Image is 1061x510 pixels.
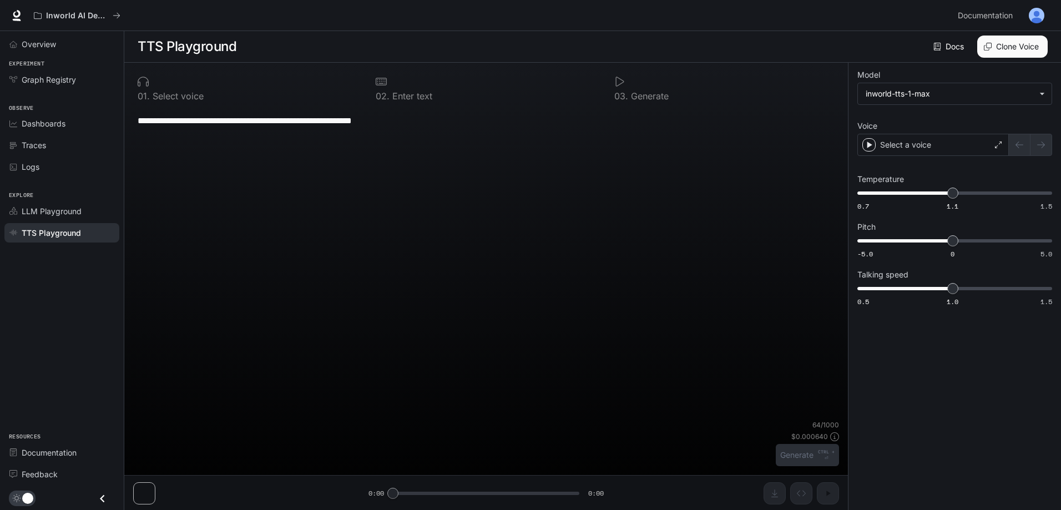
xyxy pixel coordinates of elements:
span: -5.0 [857,249,873,259]
span: 1.1 [947,201,958,211]
p: Temperature [857,175,904,183]
p: Inworld AI Demos [46,11,108,21]
span: 0 [951,249,954,259]
p: Generate [628,92,669,100]
span: 5.0 [1040,249,1052,259]
a: TTS Playground [4,223,119,243]
a: LLM Playground [4,201,119,221]
div: inworld-tts-1-max [866,88,1034,99]
span: Documentation [958,9,1013,23]
span: 0.7 [857,201,869,211]
p: $ 0.000640 [791,432,828,441]
a: Documentation [953,4,1021,27]
span: Dark mode toggle [22,492,33,504]
span: Overview [22,38,56,50]
p: Talking speed [857,271,908,279]
a: Graph Registry [4,70,119,89]
a: Overview [4,34,119,54]
p: Select voice [150,92,204,100]
button: Clone Voice [977,36,1048,58]
span: Traces [22,139,46,151]
button: User avatar [1025,4,1048,27]
p: Pitch [857,223,876,231]
button: Close drawer [90,487,115,510]
a: Traces [4,135,119,155]
p: Model [857,71,880,79]
p: Voice [857,122,877,130]
p: 0 3 . [614,92,628,100]
span: 0.5 [857,297,869,306]
img: User avatar [1029,8,1044,23]
a: Logs [4,157,119,176]
h1: TTS Playground [138,36,236,58]
span: 1.5 [1040,297,1052,306]
span: LLM Playground [22,205,82,217]
a: Feedback [4,464,119,484]
a: Documentation [4,443,119,462]
p: 0 2 . [376,92,390,100]
span: TTS Playground [22,227,81,239]
a: Docs [931,36,968,58]
p: Select a voice [880,139,931,150]
span: Documentation [22,447,77,458]
span: 1.5 [1040,201,1052,211]
span: Dashboards [22,118,65,129]
span: Logs [22,161,39,173]
p: 0 1 . [138,92,150,100]
span: Graph Registry [22,74,76,85]
span: 1.0 [947,297,958,306]
p: Enter text [390,92,432,100]
a: Dashboards [4,114,119,133]
p: 64 / 1000 [812,420,839,430]
div: inworld-tts-1-max [858,83,1052,104]
button: All workspaces [29,4,125,27]
span: Feedback [22,468,58,480]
